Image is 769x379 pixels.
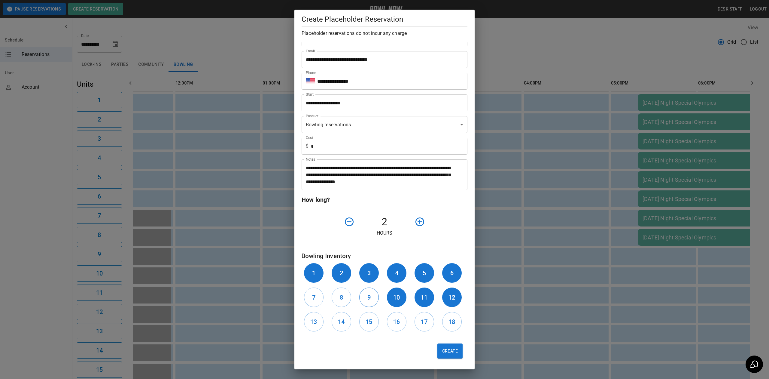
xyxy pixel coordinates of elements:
label: Start [306,92,314,97]
h6: 6 [450,268,454,278]
button: 5 [415,263,434,283]
input: Choose date, selected date is Sep 8, 2025 [302,94,463,111]
h6: 13 [310,317,317,327]
h6: 3 [367,268,371,278]
h6: 8 [340,293,343,302]
h5: Create Placeholder Reservation [302,14,467,24]
button: Select country [306,77,315,86]
button: 10 [387,288,406,307]
h6: 11 [421,293,427,302]
h6: 15 [366,317,372,327]
button: 1 [304,263,324,283]
h6: 17 [421,317,427,327]
h6: Placeholder reservations do not incur any charge [302,29,467,38]
button: 16 [387,312,406,331]
h6: 4 [395,268,398,278]
button: 18 [442,312,462,331]
h6: 1 [312,268,315,278]
h6: 16 [393,317,400,327]
h6: 9 [367,293,371,302]
button: 12 [442,288,462,307]
h4: 2 [357,216,412,228]
h6: Bowling Inventory [302,251,467,261]
button: 6 [442,263,462,283]
button: 11 [415,288,434,307]
h6: 10 [393,293,400,302]
h6: How long? [302,195,467,205]
h6: 5 [423,268,426,278]
h6: 2 [340,268,343,278]
p: Hours [302,230,467,237]
h6: 12 [448,293,455,302]
div: Bowling reservations [302,116,467,133]
button: 15 [359,312,379,331]
button: 8 [332,288,351,307]
label: Phone [306,70,316,75]
h6: 18 [448,317,455,327]
button: 4 [387,263,406,283]
button: 13 [304,312,324,331]
button: 17 [415,312,434,331]
h6: 14 [338,317,345,327]
button: 2 [332,263,351,283]
button: 14 [332,312,351,331]
button: 3 [359,263,379,283]
h6: 7 [312,293,315,302]
button: 9 [359,288,379,307]
p: $ [306,143,309,150]
button: Create [437,344,463,359]
button: 7 [304,288,324,307]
